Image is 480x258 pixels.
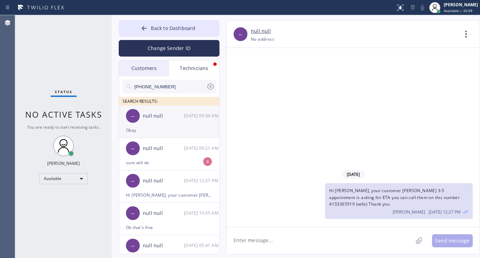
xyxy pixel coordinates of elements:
div: Hi [PERSON_NAME], your customer [PERSON_NAME] 3-5 appointment is asking for ETA you can call them... [126,191,212,199]
div: 09/10/2025 9:34 AM [184,112,220,120]
div: null null [143,112,184,120]
a: null null [251,27,271,35]
span: -- [131,112,135,120]
button: Send message [432,234,473,247]
div: Ok that's fine [126,224,212,231]
div: null null [143,177,184,185]
span: [DATE] [342,170,365,179]
span: Available | 35:09 [444,8,472,13]
div: [PERSON_NAME] [47,160,80,166]
div: null null [143,209,184,217]
span: No active tasks [25,109,102,120]
div: No address [251,35,274,43]
div: 09/09/2025 9:27 AM [184,177,220,185]
span: -- [131,209,135,217]
span: SEARCH RESULTS: [123,98,158,104]
div: 09/09/2025 9:41 AM [184,241,220,249]
div: 09/09/2025 9:55 AM [184,209,220,217]
button: Change Sender ID [119,40,219,57]
div: 09/10/2025 9:21 AM [184,144,220,152]
div: Available [39,173,88,184]
div: [PERSON_NAME] [444,2,478,8]
span: [DATE] 12:27 PM [429,209,461,215]
span: -- [131,145,135,152]
div: 4 [203,157,212,166]
div: 09/09/2025 9:27 AM [325,183,473,219]
div: Customers [119,60,169,76]
span: Hi [PERSON_NAME], your customer [PERSON_NAME] 3-5 appointment is asking for ETA you can call them... [329,188,460,207]
input: Search [134,80,206,93]
span: [PERSON_NAME] [393,209,425,215]
span: -- [239,30,242,38]
div: null null [143,145,184,152]
div: sure will do [126,159,212,167]
div: null null [143,242,184,250]
span: -- [131,242,135,250]
div: Technicians [169,60,219,76]
span: You are ready to start receiving tasks. [27,124,100,130]
button: Back to Dashboard [119,20,219,37]
span: -- [131,177,135,185]
span: Back to Dashboard [151,25,195,31]
div: Okay [126,126,212,134]
button: Mute [418,3,427,12]
span: Status [55,89,72,94]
